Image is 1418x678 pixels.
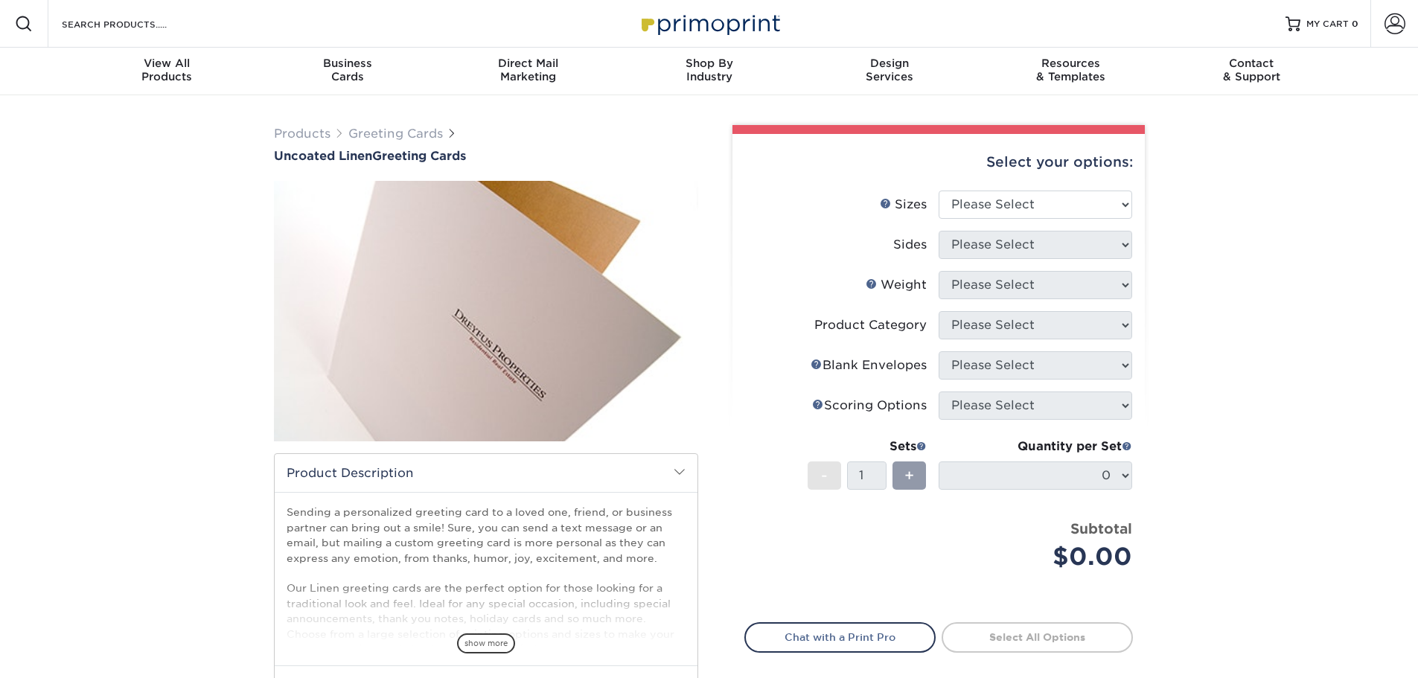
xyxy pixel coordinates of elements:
[799,57,980,70] span: Design
[904,464,914,487] span: +
[274,149,698,163] h1: Greeting Cards
[1070,520,1132,537] strong: Subtotal
[814,316,927,334] div: Product Category
[812,397,927,415] div: Scoring Options
[1161,48,1342,95] a: Contact& Support
[257,57,438,83] div: Cards
[77,57,258,83] div: Products
[275,454,697,492] h2: Product Description
[866,276,927,294] div: Weight
[980,57,1161,70] span: Resources
[274,164,698,458] img: Uncoated Linen 01
[811,356,927,374] div: Blank Envelopes
[619,48,799,95] a: Shop ByIndustry
[619,57,799,83] div: Industry
[942,622,1133,652] a: Select All Options
[348,127,443,141] a: Greeting Cards
[457,633,515,653] span: show more
[744,134,1133,191] div: Select your options:
[880,196,927,214] div: Sizes
[1306,18,1349,31] span: MY CART
[257,57,438,70] span: Business
[950,539,1132,575] div: $0.00
[980,57,1161,83] div: & Templates
[257,48,438,95] a: BusinessCards
[438,57,619,83] div: Marketing
[821,464,828,487] span: -
[893,236,927,254] div: Sides
[274,127,330,141] a: Products
[744,622,936,652] a: Chat with a Print Pro
[635,7,784,39] img: Primoprint
[77,57,258,70] span: View All
[1352,19,1358,29] span: 0
[619,57,799,70] span: Shop By
[980,48,1161,95] a: Resources& Templates
[799,48,980,95] a: DesignServices
[438,48,619,95] a: Direct MailMarketing
[438,57,619,70] span: Direct Mail
[274,149,698,163] a: Uncoated LinenGreeting Cards
[1161,57,1342,70] span: Contact
[274,149,372,163] span: Uncoated Linen
[77,48,258,95] a: View AllProducts
[1161,57,1342,83] div: & Support
[939,438,1132,455] div: Quantity per Set
[799,57,980,83] div: Services
[60,15,205,33] input: SEARCH PRODUCTS.....
[808,438,927,455] div: Sets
